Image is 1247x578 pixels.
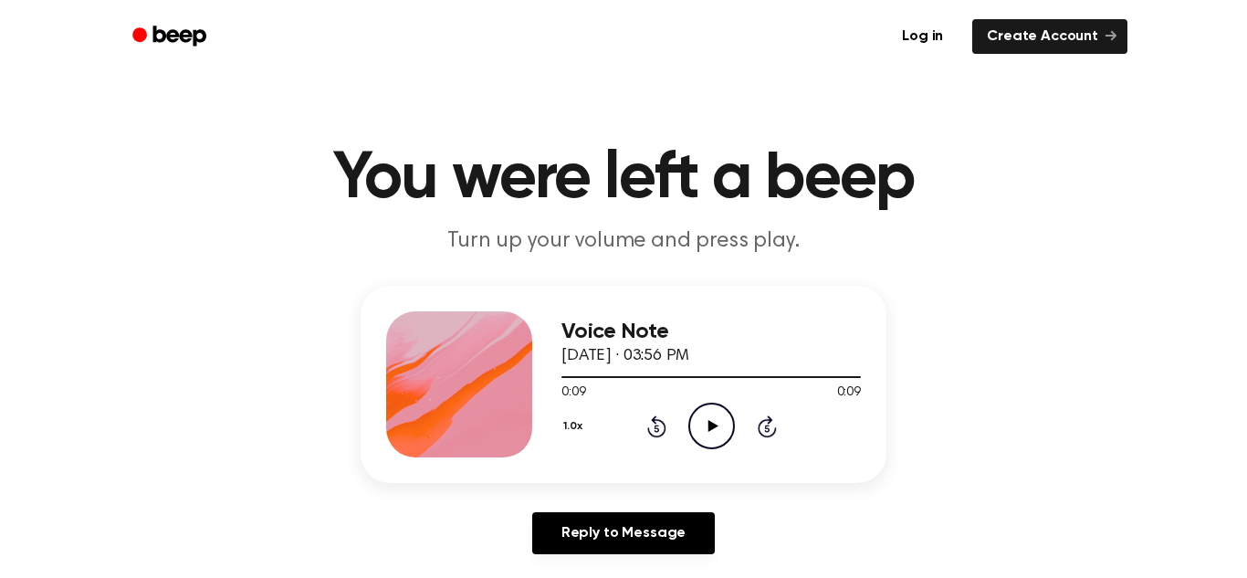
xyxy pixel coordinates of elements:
h3: Voice Note [561,320,861,344]
a: Reply to Message [532,512,715,554]
button: 1.0x [561,411,589,442]
a: Create Account [972,19,1127,54]
span: 0:09 [837,384,861,403]
span: 0:09 [561,384,585,403]
span: [DATE] · 03:56 PM [561,348,689,364]
a: Beep [120,19,223,55]
h1: You were left a beep [156,146,1091,212]
p: Turn up your volume and press play. [273,226,974,257]
a: Log in [884,16,961,58]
